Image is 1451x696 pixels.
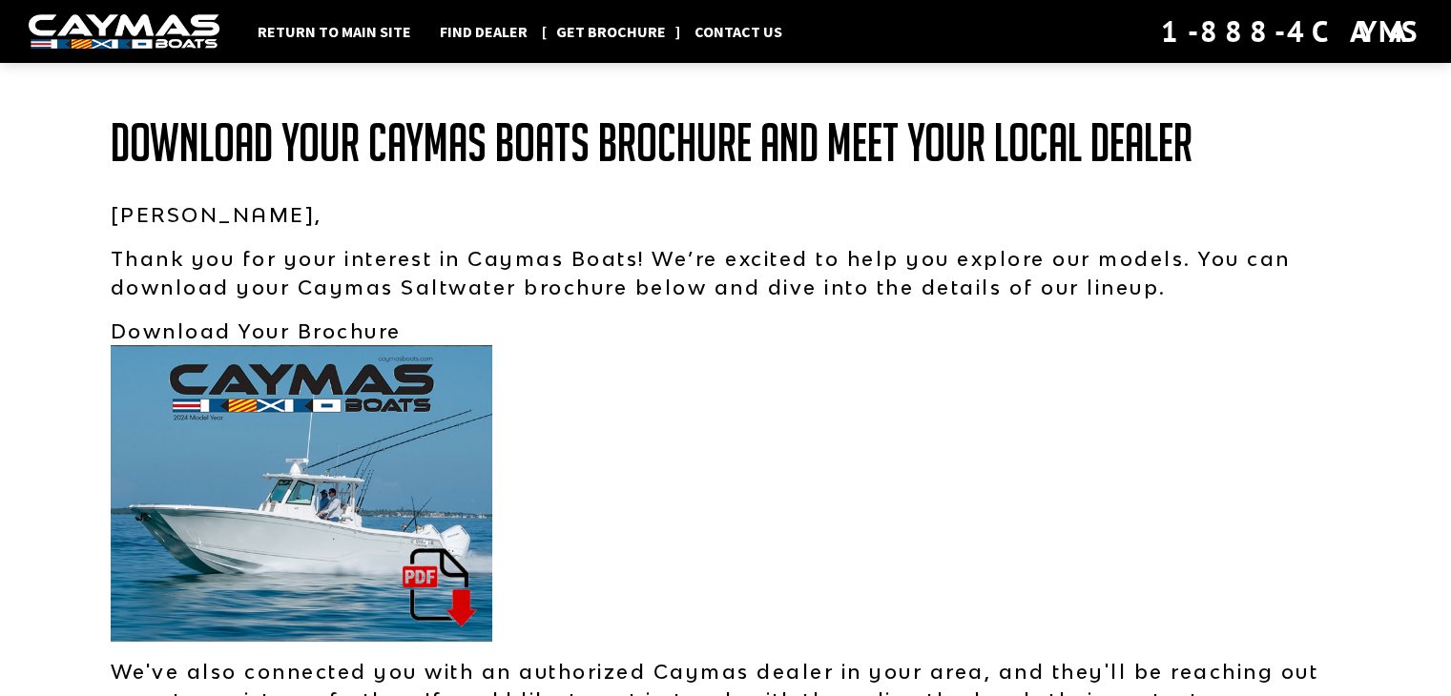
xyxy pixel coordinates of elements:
[111,200,1341,229] p: [PERSON_NAME],
[111,114,1341,172] h1: Download Your Caymas Boats Brochure and Meet Your Local Dealer
[430,19,537,44] a: Find Dealer
[111,345,492,642] img: Caymas-Saltwater-2024.jpg
[685,19,792,44] a: Contact Us
[111,244,1341,301] p: Thank you for your interest in Caymas Boats! We’re excited to help you explore our models. You ca...
[547,19,675,44] a: Get Brochure
[111,480,492,502] a: Download brochure
[248,19,421,44] a: Return to main site
[1161,10,1422,52] div: 1-888-4CAYMAS
[29,14,219,50] img: white-logo-c9c8dbefe5ff5ceceb0f0178aa75bf4bb51f6bca0971e226c86eb53dfe498488.png
[111,319,402,342] strong: Download Your Brochure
